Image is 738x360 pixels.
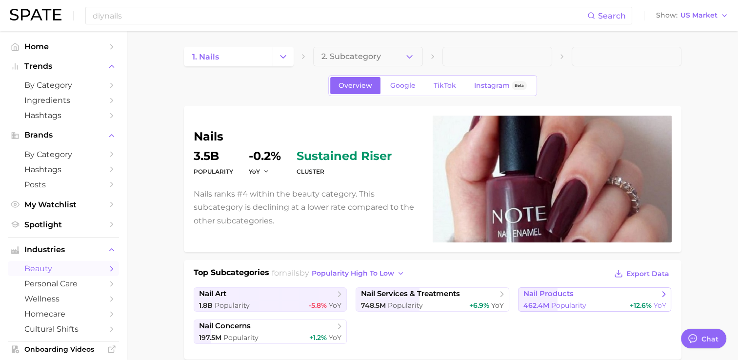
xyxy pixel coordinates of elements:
span: Hashtags [24,165,102,174]
a: Home [8,39,119,54]
span: Beta [515,81,524,90]
span: Popularity [215,301,250,310]
span: YoY [329,301,341,310]
a: by Category [8,78,119,93]
button: popularity high to low [309,267,407,280]
button: Trends [8,59,119,74]
a: nail services & treatments748.5m Popularity+6.9% YoY [356,287,509,312]
span: YoY [653,301,666,310]
button: Export Data [612,267,671,280]
button: YoY [249,167,270,176]
span: popularity high to low [312,269,394,278]
a: nail art1.8b Popularity-5.8% YoY [194,287,347,312]
span: personal care [24,279,102,288]
a: Spotlight [8,217,119,232]
span: 1.8b [199,301,213,310]
a: My Watchlist [8,197,119,212]
button: Brands [8,128,119,142]
span: Popularity [223,333,259,342]
span: 197.5m [199,333,221,342]
span: Popularity [388,301,423,310]
span: Instagram [474,81,510,90]
span: YoY [329,333,341,342]
span: +1.2% [309,333,327,342]
button: 2. Subcategory [313,47,423,66]
span: Show [656,13,678,18]
a: Ingredients [8,93,119,108]
span: Hashtags [24,111,102,120]
a: by Category [8,147,119,162]
a: personal care [8,276,119,291]
dd: -0.2% [249,150,281,162]
span: -5.8% [309,301,327,310]
span: sustained riser [297,150,392,162]
span: nail services & treatments [361,289,460,299]
span: TikTok [434,81,456,90]
span: by Category [24,150,102,159]
span: My Watchlist [24,200,102,209]
dt: cluster [297,166,392,178]
span: Export Data [626,270,669,278]
span: nail products [523,289,574,299]
a: Posts [8,177,119,192]
a: nail products462.4m Popularity+12.6% YoY [518,287,672,312]
a: Hashtags [8,108,119,123]
span: +12.6% [629,301,651,310]
h1: nails [194,131,421,142]
a: nail concerns197.5m Popularity+1.2% YoY [194,320,347,344]
span: beauty [24,264,102,273]
span: cultural shifts [24,324,102,334]
button: ShowUS Market [654,9,731,22]
a: TikTok [425,77,464,94]
span: Ingredients [24,96,102,105]
dd: 3.5b [194,150,233,162]
span: US Market [680,13,718,18]
a: Onboarding Videos [8,342,119,357]
a: beauty [8,261,119,276]
input: Search here for a brand, industry, or ingredient [92,7,587,24]
span: YoY [249,167,260,176]
span: by Category [24,80,102,90]
span: Posts [24,180,102,189]
h1: Top Subcategories [194,267,269,281]
span: Home [24,42,102,51]
span: nails [282,268,299,278]
p: Nails ranks #4 within the beauty category. This subcategory is declining at a lower rate compared... [194,187,421,227]
span: YoY [491,301,504,310]
span: Onboarding Videos [24,345,102,354]
span: Brands [24,131,102,140]
span: 2. Subcategory [321,52,381,61]
span: 1. nails [192,52,219,61]
span: for by [272,268,407,278]
a: Hashtags [8,162,119,177]
span: Industries [24,245,102,254]
span: 748.5m [361,301,386,310]
span: Overview [339,81,372,90]
a: InstagramBeta [466,77,535,94]
span: nail concerns [199,321,251,331]
span: Google [390,81,416,90]
span: Trends [24,62,102,71]
span: nail art [199,289,226,299]
span: wellness [24,294,102,303]
a: 1. nails [184,47,273,66]
a: homecare [8,306,119,321]
span: 462.4m [523,301,549,310]
button: Industries [8,242,119,257]
button: Change Category [273,47,294,66]
a: cultural shifts [8,321,119,337]
img: SPATE [10,9,61,20]
span: homecare [24,309,102,319]
dt: Popularity [194,166,233,178]
span: Search [598,11,626,20]
a: wellness [8,291,119,306]
span: +6.9% [469,301,489,310]
a: Google [382,77,424,94]
a: Overview [330,77,380,94]
span: Popularity [551,301,586,310]
span: Spotlight [24,220,102,229]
